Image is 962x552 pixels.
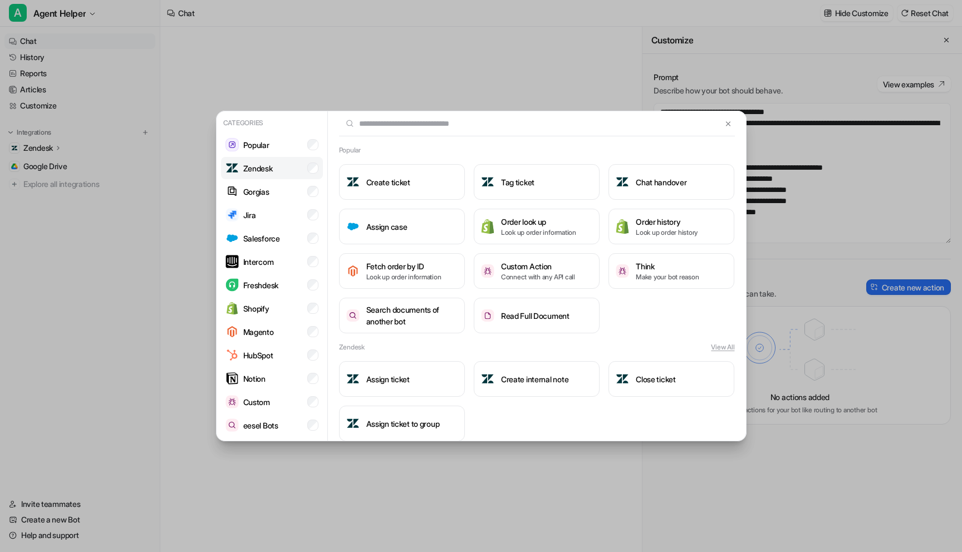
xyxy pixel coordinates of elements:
[501,228,576,238] p: Look up order information
[608,164,734,200] button: Chat handoverChat handover
[366,373,410,385] h3: Assign ticket
[243,373,266,385] p: Notion
[346,264,360,278] img: Fetch order by ID
[474,164,600,200] button: Tag ticketTag ticket
[366,176,410,188] h3: Create ticket
[636,228,698,238] p: Look up order history
[636,260,699,272] h3: Think
[243,303,269,314] p: Shopify
[608,253,734,289] button: ThinkThinkMake your bot reason
[481,175,494,189] img: Tag ticket
[366,260,441,272] h3: Fetch order by ID
[339,145,361,155] h2: Popular
[243,326,274,338] p: Magento
[243,186,269,198] p: Gorgias
[636,176,686,188] h3: Chat handover
[366,418,440,430] h3: Assign ticket to group
[339,164,465,200] button: Create ticketCreate ticket
[243,139,269,151] p: Popular
[339,298,465,333] button: Search documents of another botSearch documents of another bot
[243,349,273,361] p: HubSpot
[243,162,273,174] p: Zendesk
[474,298,600,333] button: Read Full DocumentRead Full Document
[474,209,600,244] button: Order look upOrder look upLook up order information
[243,256,274,268] p: Intercom
[339,209,465,244] button: Assign caseAssign case
[636,373,676,385] h3: Close ticket
[616,264,629,277] img: Think
[636,272,699,282] p: Make your bot reason
[339,406,465,441] button: Assign ticket to groupAssign ticket to group
[243,396,270,408] p: Custom
[501,373,568,385] h3: Create internal note
[481,219,494,234] img: Order look up
[616,372,629,386] img: Close ticket
[366,304,458,327] h3: Search documents of another bot
[366,272,441,282] p: Look up order information
[346,220,360,233] img: Assign case
[501,310,570,322] h3: Read Full Document
[243,279,278,291] p: Freshdesk
[501,260,575,272] h3: Custom Action
[636,216,698,228] h3: Order history
[501,176,534,188] h3: Tag ticket
[243,209,256,221] p: Jira
[474,361,600,397] button: Create internal noteCreate internal note
[608,361,734,397] button: Close ticketClose ticket
[366,221,408,233] h3: Assign case
[346,309,360,322] img: Search documents of another bot
[501,272,575,282] p: Connect with any API call
[339,253,465,289] button: Fetch order by IDFetch order by IDLook up order information
[474,253,600,289] button: Custom ActionCustom ActionConnect with any API call
[481,309,494,322] img: Read Full Document
[711,342,734,352] button: View All
[346,417,360,430] img: Assign ticket to group
[616,175,629,189] img: Chat handover
[339,361,465,397] button: Assign ticketAssign ticket
[243,420,278,431] p: eesel Bots
[481,264,494,277] img: Custom Action
[346,372,360,386] img: Assign ticket
[481,372,494,386] img: Create internal note
[616,219,629,234] img: Order history
[608,209,734,244] button: Order historyOrder historyLook up order history
[243,233,280,244] p: Salesforce
[346,175,360,189] img: Create ticket
[501,216,576,228] h3: Order look up
[339,342,365,352] h2: Zendesk
[221,116,323,130] p: Categories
